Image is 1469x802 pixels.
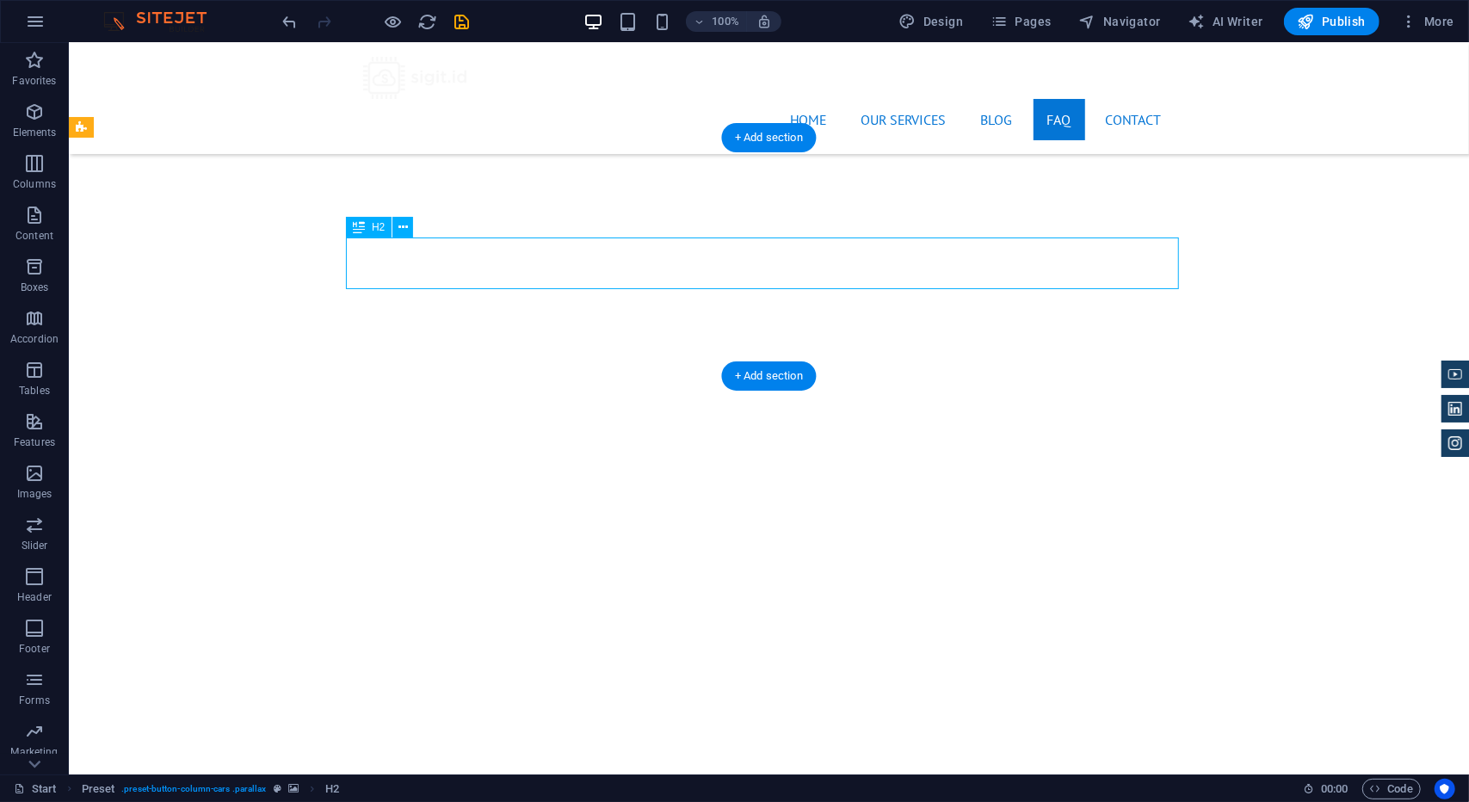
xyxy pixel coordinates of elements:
span: Pages [991,13,1051,30]
span: 00 00 [1321,779,1348,799]
p: Forms [19,694,50,707]
button: undo [280,11,300,32]
a: Click to cancel selection. Double-click to open Pages [14,779,57,799]
i: This element is a customizable preset [274,784,281,793]
div: + Add section [721,361,817,391]
p: Marketing [10,745,58,759]
button: Navigator [1072,8,1168,35]
button: Usercentrics [1435,779,1455,799]
p: Tables [19,384,50,398]
button: More [1393,8,1461,35]
button: Code [1362,779,1421,799]
span: Navigator [1079,13,1161,30]
p: Favorites [12,74,56,88]
p: Slider [22,539,48,552]
p: Elements [13,126,57,139]
p: Boxes [21,281,49,294]
span: Code [1370,779,1413,799]
button: AI Writer [1182,8,1270,35]
img: Editor Logo [99,11,228,32]
span: Click to select. Double-click to edit [82,779,115,799]
h6: Session time [1303,779,1349,799]
i: Save (Ctrl+S) [453,12,472,32]
button: Click here to leave preview mode and continue editing [383,11,404,32]
i: On resize automatically adjust zoom level to fit chosen device. [756,14,772,29]
span: Design [899,13,964,30]
p: Header [17,590,52,604]
div: Design (Ctrl+Alt+Y) [892,8,971,35]
span: H2 [372,222,385,232]
button: Design [892,8,971,35]
span: Publish [1298,13,1366,30]
i: Undo: Edit headline (Ctrl+Z) [281,12,300,32]
nav: breadcrumb [82,779,339,799]
p: Accordion [10,332,59,346]
h6: 100% [712,11,739,32]
div: + Add section [721,123,817,152]
button: reload [417,11,438,32]
span: More [1400,13,1454,30]
span: . preset-button-column-cars .parallax [121,779,266,799]
span: AI Writer [1188,13,1263,30]
i: This element contains a background [288,784,299,793]
button: Publish [1284,8,1380,35]
button: 100% [686,11,747,32]
p: Footer [19,642,50,656]
p: Columns [13,177,56,191]
i: Reload page [418,12,438,32]
button: Pages [984,8,1058,35]
button: save [452,11,472,32]
p: Features [14,435,55,449]
p: Content [15,229,53,243]
span: Click to select. Double-click to edit [325,779,339,799]
span: : [1333,782,1336,795]
p: Images [17,487,52,501]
